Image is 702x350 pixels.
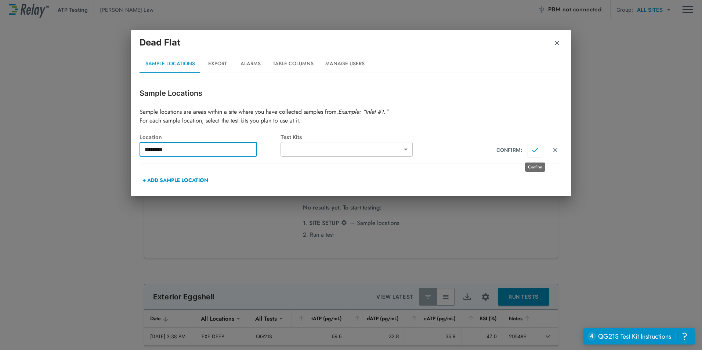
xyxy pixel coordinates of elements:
button: + ADD SAMPLE LOCATION [140,171,211,189]
p: Dead Flat [140,36,180,49]
button: Export [201,55,234,73]
button: Alarms [234,55,267,73]
button: Manage Users [319,55,370,73]
div: Confirm [525,163,545,172]
img: Close Icon [552,147,558,153]
img: Remove [553,39,561,47]
button: Confirm [528,143,542,157]
div: CONFIRM: [496,147,522,153]
img: Close Icon [532,147,538,153]
div: Location [140,134,281,140]
div: Test Kits [281,134,421,140]
iframe: Resource center [583,328,695,344]
button: Sample Locations [140,55,201,73]
p: Sample locations are areas within a site where you have collected samples from. For each sample l... [140,107,562,125]
button: Table Columns [267,55,319,73]
em: Example: "Inlet #1." [338,107,388,116]
p: Sample Locations [140,88,562,99]
button: Cancel [548,143,562,157]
